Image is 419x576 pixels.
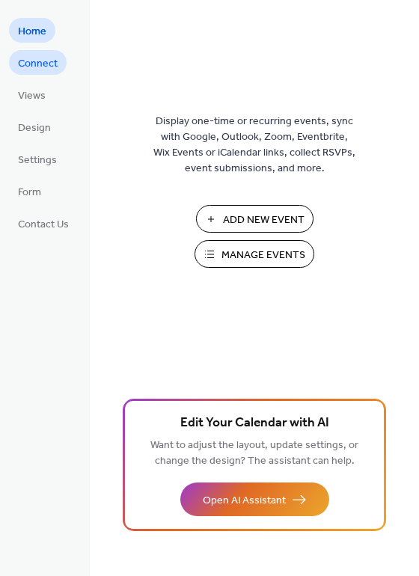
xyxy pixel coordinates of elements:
button: Manage Events [195,240,314,268]
a: Design [9,114,60,139]
span: Want to adjust the layout, update settings, or change the design? The assistant can help. [150,435,358,471]
a: Views [9,82,55,107]
button: Add New Event [196,205,314,233]
span: Form [18,185,41,200]
a: Connect [9,50,67,75]
span: Contact Us [18,217,69,233]
span: Display one-time or recurring events, sync with Google, Outlook, Zoom, Eventbrite, Wix Events or ... [153,114,355,177]
span: Add New Event [223,212,305,228]
a: Contact Us [9,211,78,236]
span: Design [18,120,51,136]
span: Home [18,24,46,40]
span: Views [18,88,46,104]
span: Manage Events [221,248,305,263]
span: Edit Your Calendar with AI [180,413,329,434]
span: Open AI Assistant [203,493,286,509]
span: Connect [18,56,58,72]
a: Form [9,179,50,203]
a: Settings [9,147,66,171]
a: Home [9,18,55,43]
span: Settings [18,153,57,168]
button: Open AI Assistant [180,482,329,516]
